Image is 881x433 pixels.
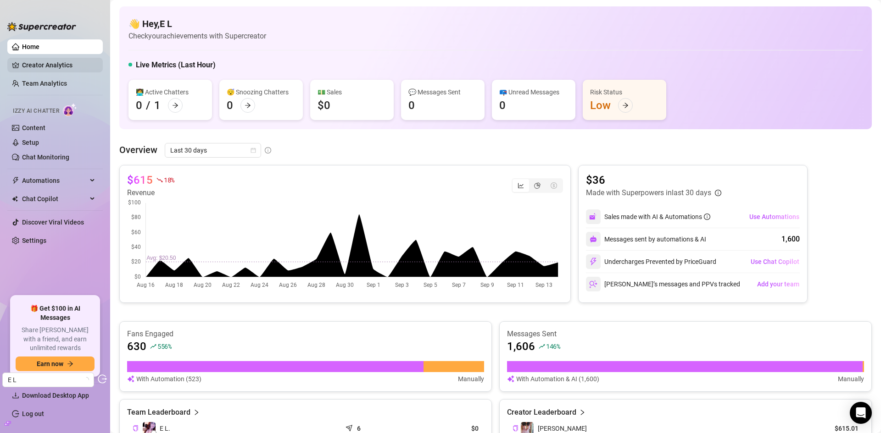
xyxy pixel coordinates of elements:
[136,60,216,71] h5: Live Metrics (Last Hour)
[127,374,134,384] img: svg%3e
[838,374,864,384] article: Manually
[513,425,519,432] button: Copy Creator ID
[119,143,157,157] article: Overview
[604,212,710,222] div: Sales made with AI & Automations
[346,422,355,432] span: send
[5,420,11,427] span: build
[546,342,560,351] span: 146 %
[164,175,174,184] span: 18 %
[507,329,864,339] article: Messages Sent
[22,58,95,72] a: Creator Analytics
[22,192,87,206] span: Chat Copilot
[590,236,597,243] img: svg%3e
[408,98,415,113] div: 0
[750,254,800,269] button: Use Chat Copilot
[133,425,139,431] span: copy
[589,258,597,266] img: svg%3e
[458,374,484,384] article: Manually
[227,87,296,97] div: 😴 Snoozing Chatters
[586,254,716,269] div: Undercharges Prevented by PriceGuard
[136,374,201,384] article: With Automation (523)
[127,339,146,354] article: 630
[757,280,799,288] span: Add your team
[408,87,477,97] div: 💬 Messages Sent
[128,17,266,30] h4: 👋 Hey, E L
[357,424,361,433] article: 6
[136,98,142,113] div: 0
[128,30,266,42] article: Check your achievements with Supercreator
[551,182,557,189] span: dollar-circle
[499,87,568,97] div: 📪 Unread Messages
[539,343,545,350] span: rise
[7,22,76,31] img: logo-BBDzfeDw.svg
[318,98,330,113] div: $0
[127,407,190,418] article: Team Leaderboard
[704,214,710,220] span: info-circle
[749,209,800,224] button: Use Automations
[507,407,576,418] article: Creator Leaderboard
[83,376,90,384] span: loading
[154,98,161,113] div: 1
[127,187,174,198] article: Revenue
[22,139,39,146] a: Setup
[12,392,19,399] span: download
[157,342,172,351] span: 556 %
[22,124,45,132] a: Content
[418,424,479,433] article: $0
[156,177,163,183] span: fall
[150,343,156,350] span: rise
[589,280,597,288] img: svg%3e
[127,173,153,187] article: $615
[715,190,721,196] span: info-circle
[16,356,95,371] button: Earn nowarrow-right
[622,102,629,109] span: arrow-right
[516,374,599,384] article: With Automation & AI (1,600)
[586,232,706,247] div: Messages sent by automations & AI
[12,177,19,184] span: thunderbolt
[817,424,859,433] article: $615.01
[318,87,386,97] div: 💵 Sales
[507,339,535,354] article: 1,606
[170,143,256,157] span: Last 30 days
[16,304,95,322] span: 🎁 Get $100 in AI Messages
[98,374,107,384] span: logout
[251,148,256,153] span: calendar
[245,102,251,109] span: arrow-right
[16,326,95,353] span: Share [PERSON_NAME] with a friend, and earn unlimited rewards
[586,173,721,187] article: $36
[507,374,514,384] img: svg%3e
[22,43,39,50] a: Home
[22,410,44,417] a: Log out
[757,277,800,291] button: Add your team
[8,373,89,387] span: E L
[518,182,524,189] span: line-chart
[781,234,800,245] div: 1,600
[63,103,77,116] img: AI Chatter
[499,98,506,113] div: 0
[751,258,799,265] span: Use Chat Copilot
[586,277,740,291] div: [PERSON_NAME]’s messages and PPVs tracked
[589,213,597,221] img: svg%3e
[13,107,59,115] span: Izzy AI Chatter
[579,407,585,418] span: right
[534,182,541,189] span: pie-chart
[22,392,89,399] span: Download Desktop App
[172,102,178,109] span: arrow-right
[512,178,563,193] div: segmented control
[127,329,484,339] article: Fans Engaged
[22,237,46,244] a: Settings
[22,153,69,161] a: Chat Monitoring
[749,213,799,220] span: Use Automations
[193,407,200,418] span: right
[67,361,73,367] span: arrow-right
[133,425,139,432] button: Copy Teammate ID
[265,147,271,153] span: info-circle
[22,173,87,188] span: Automations
[513,425,519,431] span: copy
[37,360,63,367] span: Earn now
[586,187,711,198] article: Made with Superpowers in last 30 days
[136,87,205,97] div: 👩‍💻 Active Chatters
[590,87,659,97] div: Risk Status
[22,80,67,87] a: Team Analytics
[12,196,18,202] img: Chat Copilot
